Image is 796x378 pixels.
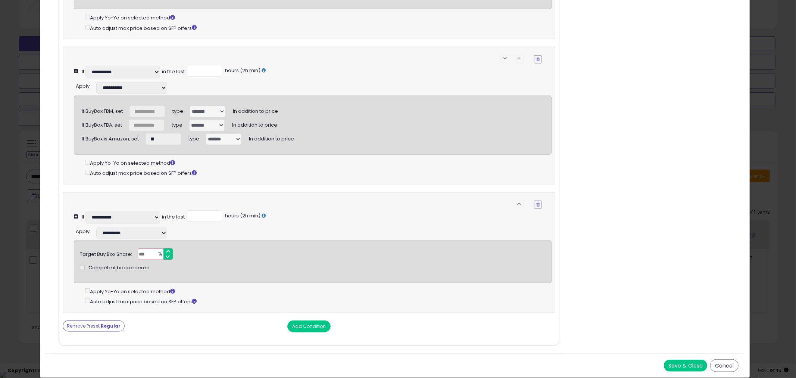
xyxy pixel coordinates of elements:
[249,133,294,142] span: In addition to price
[224,212,260,219] span: hours (2h min)
[172,105,183,115] span: type
[710,359,739,372] button: Cancel
[502,55,509,62] span: keyboard_arrow_down
[188,133,199,142] span: type
[233,105,278,115] span: In addition to price
[664,360,707,372] button: Save & Close
[76,226,91,235] div: :
[76,80,91,90] div: :
[162,214,185,221] div: in the last
[85,24,552,32] div: Auto adjust max price based on SFP offers
[85,13,552,21] div: Apply Yo-Yo on selected method
[287,320,331,332] button: Add Condition
[232,119,277,128] span: In addition to price
[76,83,90,90] span: Apply
[515,200,522,207] span: keyboard_arrow_up
[172,119,182,128] span: type
[82,105,123,115] div: If BuyBox FBM, set
[63,320,125,332] button: Remove Preset:
[85,297,552,305] div: Auto adjust max price based on SFP offers
[154,249,166,260] span: %
[224,67,260,74] span: hours (2h min)
[85,158,552,167] div: Apply Yo-Yo on selected method
[85,287,552,295] div: Apply Yo-Yo on selected method
[101,323,121,329] strong: Regular
[76,228,90,235] span: Apply
[88,264,150,272] span: Compete if backordered
[80,248,132,258] div: Target Buy Box Share:
[162,68,185,75] div: in the last
[82,133,139,143] div: If BuyBox is Amazon, set
[536,57,540,62] i: Remove Condition
[515,55,522,62] span: keyboard_arrow_up
[82,119,122,129] div: If BuyBox FBA, set
[85,168,552,177] div: Auto adjust max price based on SFP offers
[536,202,540,207] i: Remove Condition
